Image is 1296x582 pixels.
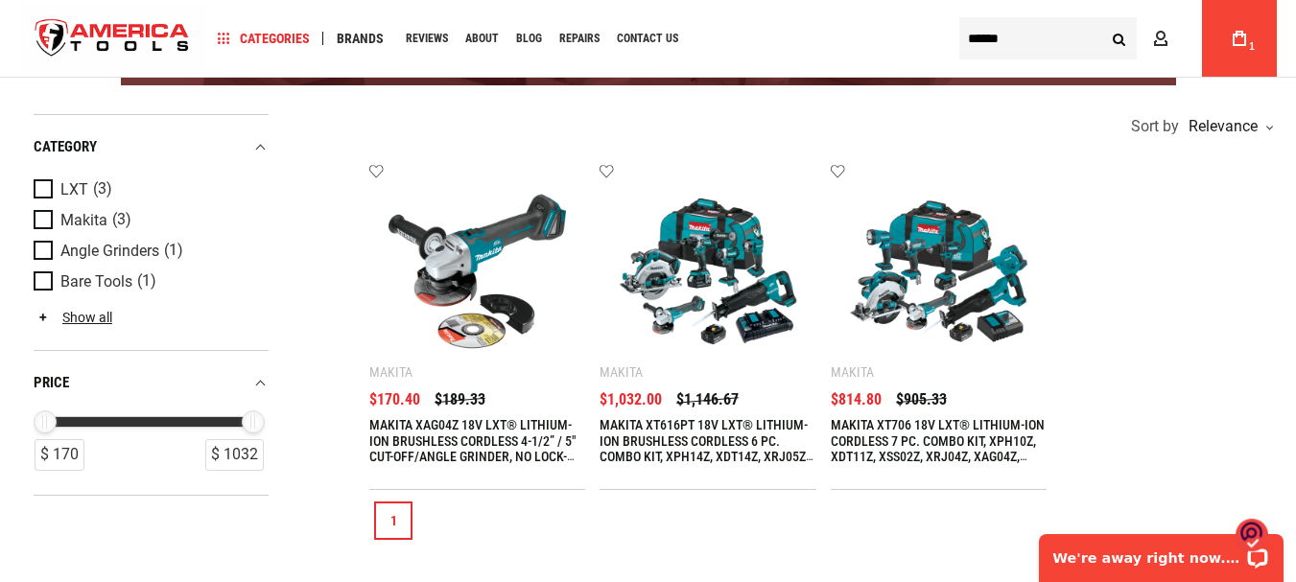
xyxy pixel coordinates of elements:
span: Makita [60,212,107,229]
img: MAKITA XT616PT 18V LXT® LITHIUM-ION BRUSHLESS CORDLESS 6 PC. COMBO KIT, XPH14Z, XDT14Z, XRJ05Z, X... [619,182,796,360]
img: o1IwAAAABJRU5ErkJggg== [1236,518,1268,553]
span: $1,146.67 [676,392,739,407]
a: Brands [328,26,392,52]
div: $ 170 [35,439,84,471]
a: 1 [374,501,412,540]
span: 1 [1249,41,1255,52]
a: Repairs [551,26,608,52]
a: store logo [19,3,205,75]
span: (3) [93,181,112,198]
div: category [34,134,269,160]
button: Search [1100,20,1137,57]
span: LXT [60,181,88,198]
a: Show all [34,310,112,325]
a: Categories [209,26,318,52]
span: (1) [137,273,156,290]
a: MAKITA XT616PT 18V LXT® LITHIUM-ION BRUSHLESS CORDLESS 6 PC. COMBO KIT, XPH14Z, XDT14Z, XRJ05Z, X... [600,417,813,498]
span: About [465,33,499,44]
span: Bare Tools [60,273,132,291]
span: Brands [337,32,384,45]
div: Relevance [1184,119,1272,134]
div: Makita [831,364,874,380]
img: MAKITA XAG04Z 18V LXT® LITHIUM-ION BRUSHLESS CORDLESS 4-1/2” / 5 [389,182,566,360]
a: MAKITA XAG04Z 18V LXT® LITHIUM-ION BRUSHLESS CORDLESS 4-1/2” / 5" CUT-OFF/ANGLE GRINDER, NO LOCK-... [369,417,576,481]
div: $ 1032 [205,439,264,471]
span: $905.33 [896,392,947,407]
img: America Tools [19,3,205,75]
a: Blog [507,26,551,52]
a: MAKITA XT706 18V LXT® LITHIUM-ION CORDLESS 7 PC. COMBO KIT, XPH10Z, XDT11Z, XSS02Z, XRJ04Z, XAG04... [831,417,1045,481]
div: price [34,370,269,396]
span: Repairs [559,33,600,44]
a: Reviews [397,26,457,52]
span: Categories [218,32,310,45]
div: Product Filters [34,114,269,496]
span: $189.33 [435,392,485,407]
a: Angle Grinders (1) [34,241,264,262]
span: Contact Us [617,33,678,44]
img: MAKITA XT706 18V LXT® LITHIUM-ION CORDLESS 7 PC. COMBO KIT, XPH10Z, XDT11Z, XSS02Z, XRJ04Z, XAG04... [850,182,1027,360]
a: Contact Us [608,26,687,52]
span: Angle Grinders [60,243,159,260]
div: Makita [600,364,643,380]
span: Sort by [1131,119,1179,134]
a: Bare Tools (1) [34,271,264,292]
a: LXT (3) [34,179,264,200]
span: Reviews [406,33,448,44]
span: Blog [516,33,542,44]
div: Makita [369,364,412,380]
a: Makita (3) [34,210,264,231]
span: $170.40 [369,392,420,407]
iframe: LiveChat chat widget [1026,522,1296,582]
span: $1,032.00 [600,392,662,407]
a: About [457,26,507,52]
span: $814.80 [831,392,882,407]
span: (3) [112,212,131,228]
span: (1) [164,243,183,259]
